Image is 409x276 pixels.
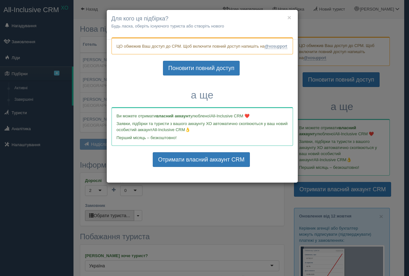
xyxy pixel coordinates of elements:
[112,23,293,29] p: Будь ласка, оберіть існуючого туриста або створіть нового
[112,37,293,54] div: ЦО обмежив Ваш доступ до СРМ. Щоб включити повний доступ напишіть на
[112,15,293,23] h4: Для кого ця підбірка?
[117,121,288,133] p: Заявки, підбірки та туристи з вашого аккаунту ХО автоматично скопіюються у ваш новий особистий ак...
[112,90,293,101] h3: а ще
[211,114,250,118] span: All-Inclusive CRM ❤️
[117,113,288,119] p: Ви можете отримати улюбленої
[287,14,291,21] button: ×
[163,61,240,75] a: Поновити повний доступ
[265,44,287,49] a: @xosupport
[153,152,250,167] a: Отримати власний аккаунт CRM
[152,127,190,132] span: All-Inclusive CRM👌
[117,135,288,141] p: Перший місяць – безкоштовно!
[156,114,190,118] b: власний аккаунт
